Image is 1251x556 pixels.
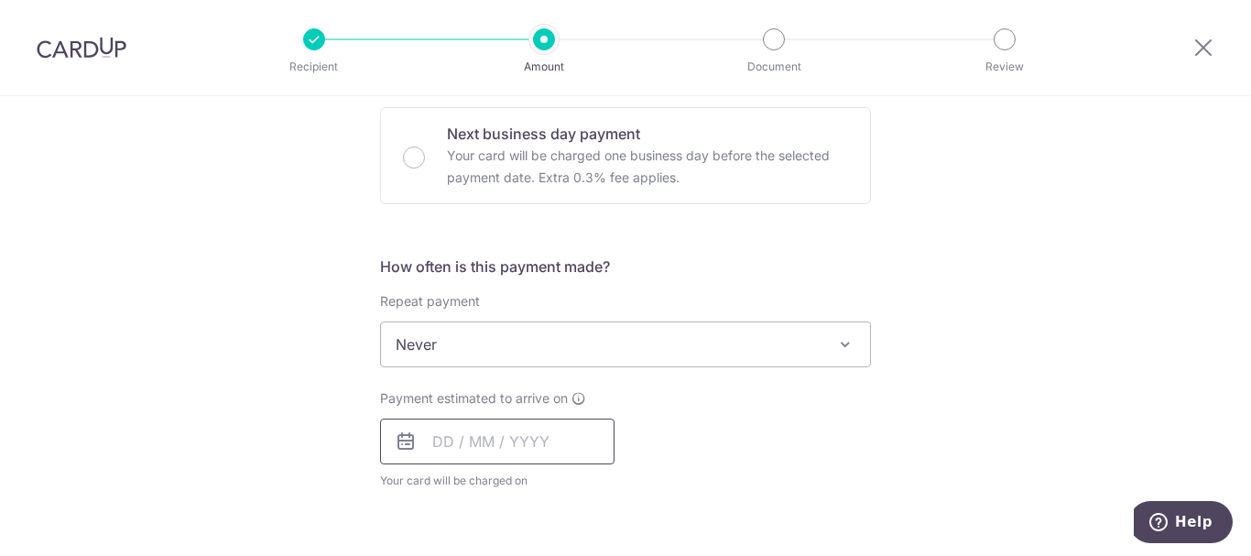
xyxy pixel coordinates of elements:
[380,389,568,408] span: Payment estimated to arrive on
[937,58,1072,76] p: Review
[37,37,126,59] img: CardUp
[246,58,382,76] p: Recipient
[447,145,848,189] p: Your card will be charged one business day before the selected payment date. Extra 0.3% fee applies.
[1134,501,1233,547] iframe: Opens a widget where you can find more information
[380,322,871,367] span: Never
[380,419,615,464] input: DD / MM / YYYY
[447,123,848,145] p: Next business day payment
[380,292,480,311] label: Repeat payment
[476,58,612,76] p: Amount
[380,256,871,278] h5: How often is this payment made?
[380,472,615,490] span: Your card will be charged on
[381,322,870,366] span: Never
[706,58,842,76] p: Document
